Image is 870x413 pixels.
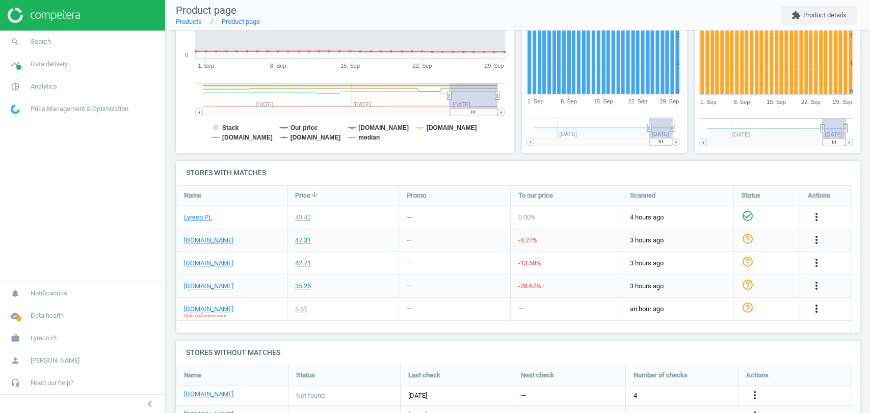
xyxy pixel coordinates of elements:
i: help_outline [742,279,754,291]
i: arrow_downward [310,190,319,199]
button: chevron_left [137,397,163,410]
span: Not found [296,391,325,400]
span: 3 hours ago [630,236,726,245]
button: more_vert [810,234,823,247]
i: more_vert [810,234,823,246]
div: — [518,305,523,314]
span: an hour ago [630,305,726,314]
tspan: 8. Sep [561,99,577,105]
tspan: 8. Sep [733,99,750,105]
tspan: [DOMAIN_NAME] [291,134,341,141]
div: 47.31 [295,236,311,245]
span: Need our help? [31,378,73,388]
span: -28.67 % [518,282,541,290]
tspan: 22. Sep [801,99,821,105]
text: 1 [850,60,853,66]
a: [DOMAIN_NAME] [184,236,233,245]
button: extensionProduct details [781,6,857,24]
text: 2 [676,32,679,38]
span: Status [296,371,315,380]
tspan: 29. Sep [833,99,852,105]
span: 4 [634,391,637,400]
button: more_vert [749,389,761,402]
span: Number of checks [634,371,688,380]
tspan: [DOMAIN_NAME] [222,134,273,141]
tspan: 1. Sep [198,63,214,69]
span: Data health [31,311,64,320]
tspan: 22. Sep [412,63,432,69]
text: 0 [185,52,188,58]
button: more_vert [810,302,823,316]
tspan: 15. Sep [767,99,786,105]
tspan: [DOMAIN_NAME] [358,124,409,131]
text: 2 [850,32,853,38]
a: [DOMAIN_NAME] [184,305,233,314]
i: more_vert [810,280,823,292]
span: 4 hours ago [630,213,726,222]
i: more_vert [810,211,823,223]
h4: Stores without matches [176,341,860,365]
span: Scanned [630,191,655,200]
span: -4.27 % [518,236,538,244]
span: [DATE] [408,391,505,400]
i: person [6,351,25,370]
button: more_vert [810,280,823,293]
tspan: 22. Sep [628,99,647,105]
span: — [521,391,526,400]
i: work [6,328,25,348]
button: more_vert [810,211,823,224]
tspan: [DOMAIN_NAME] [427,124,477,131]
span: Actions [746,371,769,380]
div: 35.25 [295,282,311,291]
div: 42.71 [295,259,311,268]
span: 3 hours ago [630,259,726,268]
div: 49.42 [295,213,311,222]
h4: Stores with matches [176,161,860,185]
span: 3 hours ago [630,282,726,291]
span: Price Management & Optimization [31,104,128,114]
span: Search [31,37,51,46]
span: To our price [518,191,553,200]
div: — [407,259,412,268]
i: chevron_left [144,398,156,410]
tspan: 8. Sep [270,63,286,69]
a: [DOMAIN_NAME] [184,282,233,291]
span: Price [295,191,310,200]
span: Promo [407,191,426,200]
span: Next check [521,371,554,380]
tspan: Our price [291,124,318,131]
a: [DOMAIN_NAME] [184,390,233,399]
tspan: 29. Sep [660,99,679,105]
span: Data collection error [184,312,227,319]
img: ajHJNr6hYgQAAAAASUVORK5CYII= [8,8,80,23]
tspan: 15. Sep [594,99,613,105]
div: — [407,213,412,222]
span: Status [742,191,760,200]
i: help_outline [742,256,754,268]
span: Product page [176,4,236,16]
a: Lyreco PL [184,213,212,222]
i: search [6,32,25,51]
div: — [407,236,412,245]
span: Name [184,191,201,200]
span: Last check [408,371,440,380]
i: check_circle_outline [742,210,754,222]
span: -13.58 % [518,259,541,267]
text: 0 [676,88,679,94]
i: help_outline [742,301,754,314]
a: Products [176,18,202,25]
button: more_vert [810,257,823,270]
text: 1 [676,60,679,66]
i: headset_mic [6,373,25,393]
span: 0.00 % [518,213,536,221]
i: cloud_done [6,306,25,325]
span: Analytics [31,82,57,91]
i: extension [792,11,801,20]
div: — [407,305,412,314]
text: 0 [850,88,853,94]
img: wGWNvw8QSZomAAAAABJRU5ErkJggg== [11,104,20,114]
div: — [407,282,412,291]
span: Lyreco PL [31,334,59,343]
tspan: median [358,134,380,141]
span: Data delivery [31,60,68,69]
